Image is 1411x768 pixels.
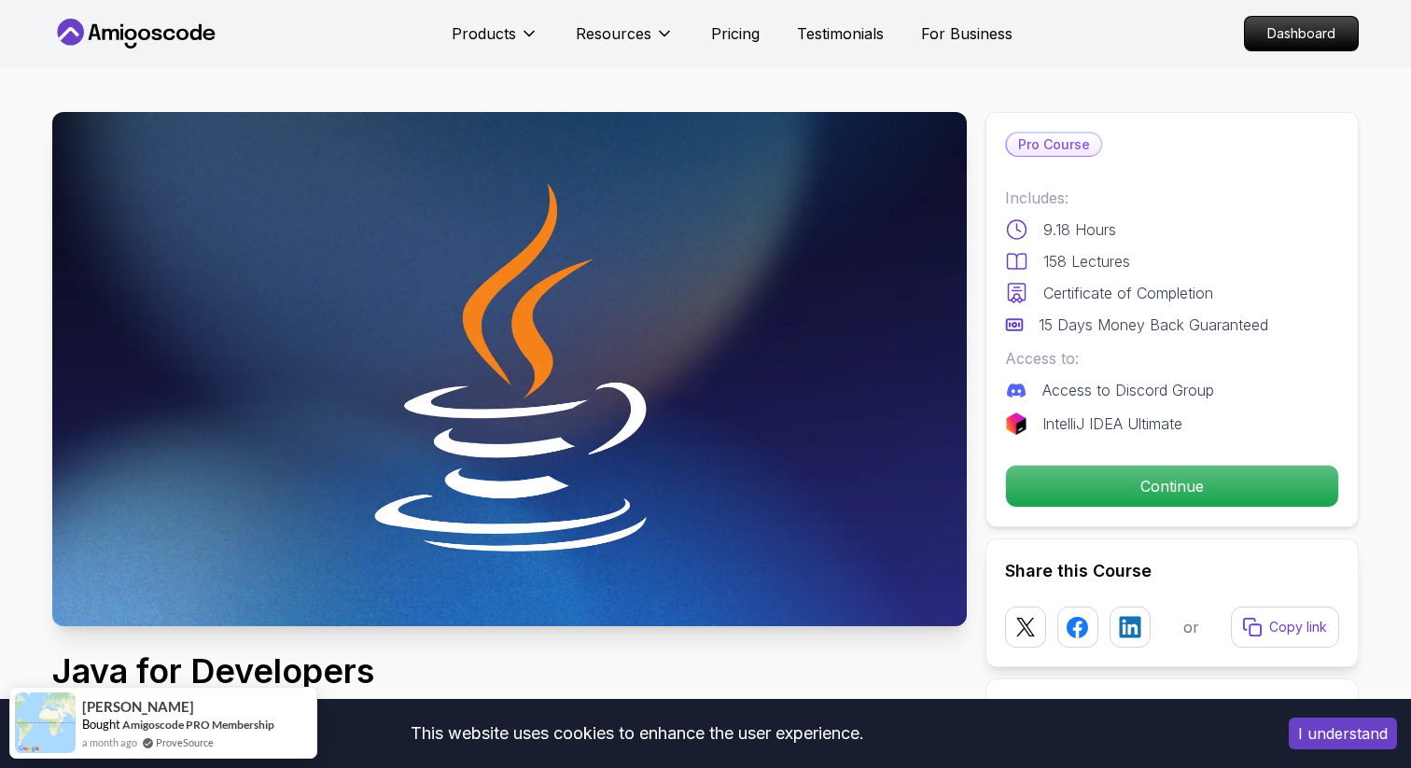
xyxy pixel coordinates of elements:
a: Amigoscode PRO Membership [122,718,274,732]
h2: Share this Course [1005,558,1339,584]
p: Dashboard [1245,17,1358,50]
button: Resources [576,22,674,60]
h3: Got a Team of 5 or More? [1005,698,1339,724]
p: Certificate of Completion [1043,282,1213,304]
p: Products [452,22,516,45]
p: Access to Discord Group [1042,379,1214,401]
span: Bought [82,717,120,732]
iframe: chat widget [1295,651,1411,740]
p: Resources [576,22,651,45]
a: Pricing [711,22,760,45]
a: Testimonials [797,22,884,45]
p: Access to: [1005,347,1339,370]
img: java-for-developers_thumbnail [52,112,967,626]
a: Dashboard [1244,16,1359,51]
p: IntelliJ IDEA Ultimate [1042,412,1182,435]
p: 9.18 Hours [1043,218,1116,241]
button: Products [452,22,538,60]
button: Continue [1005,465,1339,508]
p: 158 Lectures [1043,250,1130,272]
div: This website uses cookies to enhance the user experience. [14,713,1261,754]
p: Pro Course [1007,133,1101,156]
p: Continue [1006,466,1338,507]
p: Learn advanced Java concepts to build scalable and maintainable applications. [52,697,590,719]
p: or [1183,616,1199,638]
img: jetbrains logo [1005,412,1027,435]
span: [PERSON_NAME] [82,699,194,715]
h1: Java for Developers [52,652,590,690]
p: Copy link [1269,618,1327,636]
span: a month ago [82,734,137,750]
img: provesource social proof notification image [15,692,76,753]
a: For Business [921,22,1013,45]
p: 15 Days Money Back Guaranteed [1039,314,1268,336]
p: Includes: [1005,187,1339,209]
button: Copy link [1231,607,1339,648]
a: ProveSource [156,734,214,750]
button: Accept cookies [1289,718,1397,749]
